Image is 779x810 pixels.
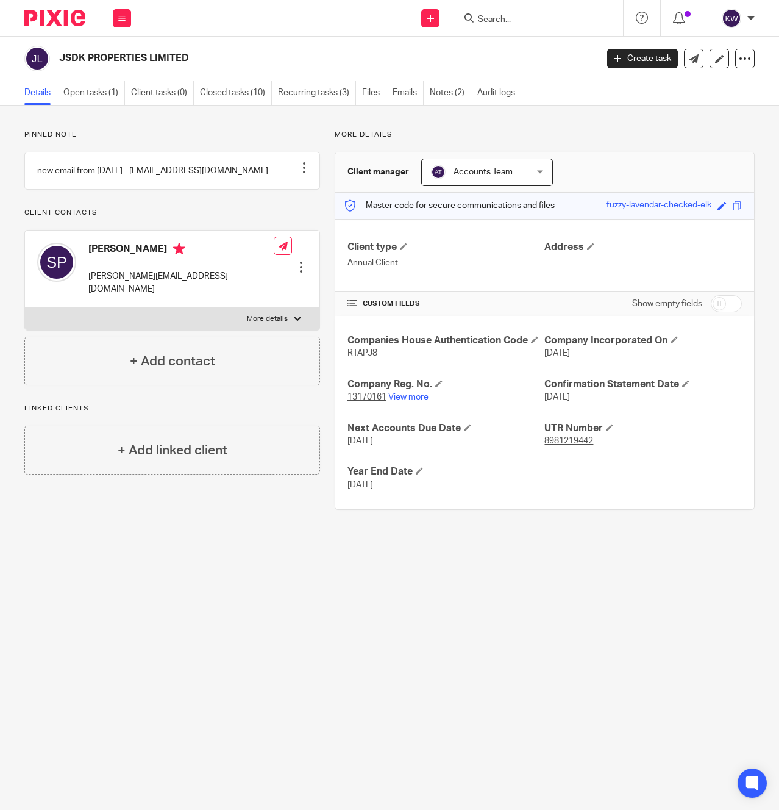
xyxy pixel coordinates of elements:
div: fuzzy-lavendar-checked-elk [606,199,711,213]
tcxspan: Call 8981219442 via 3CX [544,437,593,445]
h4: Client type [347,241,545,254]
h4: UTR Number [544,422,742,435]
h4: Companies House Authentication Code [347,334,545,347]
span: RTAPJ8 [347,349,377,357]
span: [DATE] [544,349,570,357]
a: Emails [393,81,424,105]
p: More details [247,314,288,324]
span: [DATE] [347,437,373,445]
img: Pixie [24,10,85,26]
a: Notes (2) [430,81,471,105]
label: Show empty fields [632,298,702,310]
p: Annual Client [347,257,545,269]
h4: Company Incorporated On [544,334,742,347]
a: Closed tasks (10) [200,81,272,105]
h4: [PERSON_NAME] [88,243,274,258]
a: Files [362,81,386,105]
a: Client tasks (0) [131,81,194,105]
img: svg%3E [722,9,741,28]
span: [DATE] [544,393,570,401]
p: Master code for secure communications and files [344,199,555,212]
h4: CUSTOM FIELDS [347,299,545,309]
img: svg%3E [431,165,446,179]
i: Primary [173,243,185,255]
img: svg%3E [24,46,50,71]
a: Audit logs [477,81,521,105]
a: Open tasks (1) [63,81,125,105]
h4: Next Accounts Due Date [347,422,545,435]
a: Recurring tasks (3) [278,81,356,105]
p: Client contacts [24,208,320,218]
img: svg%3E [37,243,76,282]
p: Pinned note [24,130,320,140]
h4: Year End Date [347,465,545,478]
p: Linked clients [24,404,320,414]
span: [DATE] [347,481,373,489]
h4: Confirmation Statement Date [544,378,742,391]
a: Details [24,81,57,105]
a: Create task [607,49,678,68]
h4: + Add linked client [118,441,227,460]
p: More details [335,130,755,140]
a: View more [388,393,429,401]
h3: Client manager [347,166,409,178]
input: Search [477,15,586,26]
h4: + Add contact [130,352,215,371]
tcxspan: Call 13170161 via 3CX [347,393,386,401]
p: [PERSON_NAME][EMAIL_ADDRESS][DOMAIN_NAME] [88,270,274,295]
h4: Company Reg. No. [347,378,545,391]
span: Accounts Team [454,168,513,176]
h4: Address [544,241,742,254]
h2: JSDK PROPERTIES LIMITED [59,52,483,65]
